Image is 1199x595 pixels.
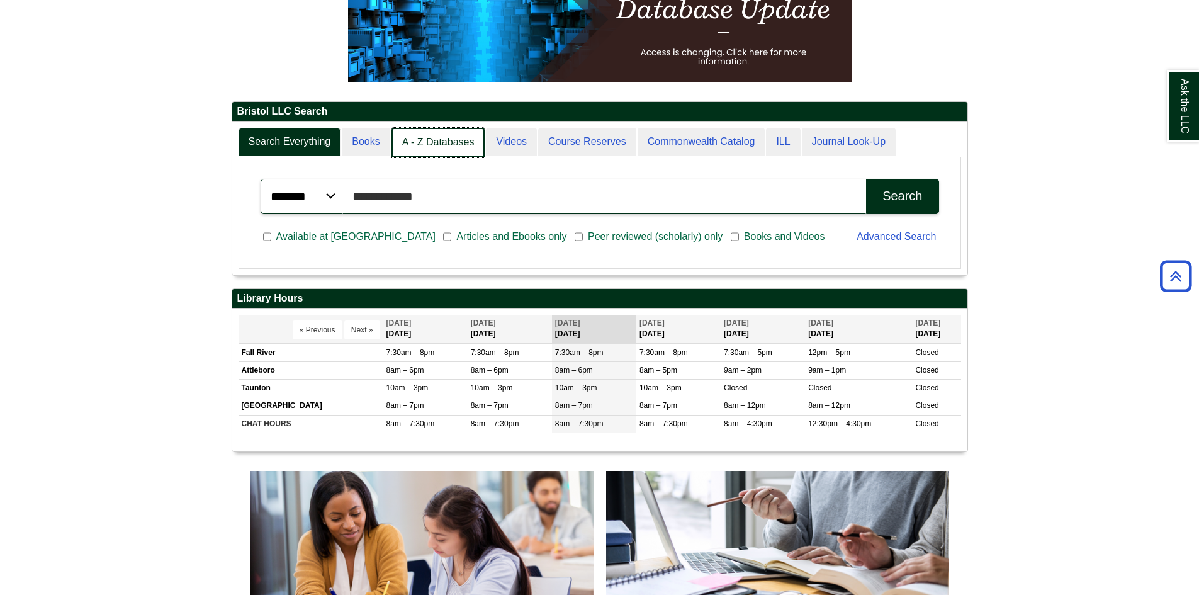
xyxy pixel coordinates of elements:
th: [DATE] [805,315,912,343]
span: 7:30am – 8pm [471,348,519,357]
span: Closed [915,383,938,392]
td: Fall River [239,344,383,361]
span: 8am – 6pm [471,366,509,375]
a: A - Z Databases [391,128,485,157]
a: Books [342,128,390,156]
h2: Library Hours [232,289,967,309]
a: Journal Look-Up [802,128,896,156]
th: [DATE] [383,315,468,343]
span: 9am – 1pm [808,366,846,375]
span: 8am – 12pm [724,401,766,410]
span: 7:30am – 5pm [724,348,772,357]
span: Books and Videos [739,229,830,244]
th: [DATE] [636,315,721,343]
a: Course Reserves [538,128,636,156]
span: 12pm – 5pm [808,348,850,357]
a: Search Everything [239,128,341,156]
span: Closed [808,383,831,392]
span: Closed [915,419,938,428]
a: Videos [486,128,537,156]
span: 8am – 7:30pm [386,419,435,428]
span: [DATE] [808,319,833,327]
th: [DATE] [552,315,636,343]
input: Articles and Ebooks only [443,231,451,242]
span: 8am – 7:30pm [555,419,604,428]
span: 7:30am – 8pm [555,348,604,357]
span: [DATE] [724,319,749,327]
span: Available at [GEOGRAPHIC_DATA] [271,229,441,244]
span: 8am – 6pm [555,366,593,375]
span: 8am – 7pm [386,401,424,410]
span: 8am – 7pm [471,401,509,410]
span: [DATE] [639,319,665,327]
span: Articles and Ebooks only [451,229,571,244]
span: 7:30am – 8pm [639,348,688,357]
a: Advanced Search [857,231,936,242]
span: 8am – 7:30pm [471,419,519,428]
span: 8am – 7pm [555,401,593,410]
span: [DATE] [915,319,940,327]
td: CHAT HOURS [239,415,383,433]
span: Peer reviewed (scholarly) only [583,229,728,244]
div: Search [882,189,922,203]
span: 10am – 3pm [639,383,682,392]
span: Closed [915,366,938,375]
span: 8am – 4:30pm [724,419,772,428]
span: Closed [915,401,938,410]
input: Available at [GEOGRAPHIC_DATA] [263,231,271,242]
span: 9am – 2pm [724,366,762,375]
th: [DATE] [721,315,805,343]
span: 8am – 7:30pm [639,419,688,428]
span: [DATE] [471,319,496,327]
button: Next » [344,320,380,339]
span: 8am – 12pm [808,401,850,410]
span: 10am – 3pm [386,383,429,392]
a: Commonwealth Catalog [638,128,765,156]
span: Closed [915,348,938,357]
span: 8am – 7pm [639,401,677,410]
input: Books and Videos [731,231,739,242]
span: 10am – 3pm [555,383,597,392]
span: Closed [724,383,747,392]
td: Taunton [239,380,383,397]
span: 8am – 5pm [639,366,677,375]
button: Search [866,179,938,214]
span: 7:30am – 8pm [386,348,435,357]
td: Attleboro [239,362,383,380]
input: Peer reviewed (scholarly) only [575,231,583,242]
a: ILL [766,128,800,156]
button: « Previous [293,320,342,339]
th: [DATE] [912,315,960,343]
td: [GEOGRAPHIC_DATA] [239,397,383,415]
a: Back to Top [1156,268,1196,285]
span: [DATE] [386,319,412,327]
span: 8am – 6pm [386,366,424,375]
span: [DATE] [555,319,580,327]
h2: Bristol LLC Search [232,102,967,122]
span: 12:30pm – 4:30pm [808,419,871,428]
th: [DATE] [468,315,552,343]
span: 10am – 3pm [471,383,513,392]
